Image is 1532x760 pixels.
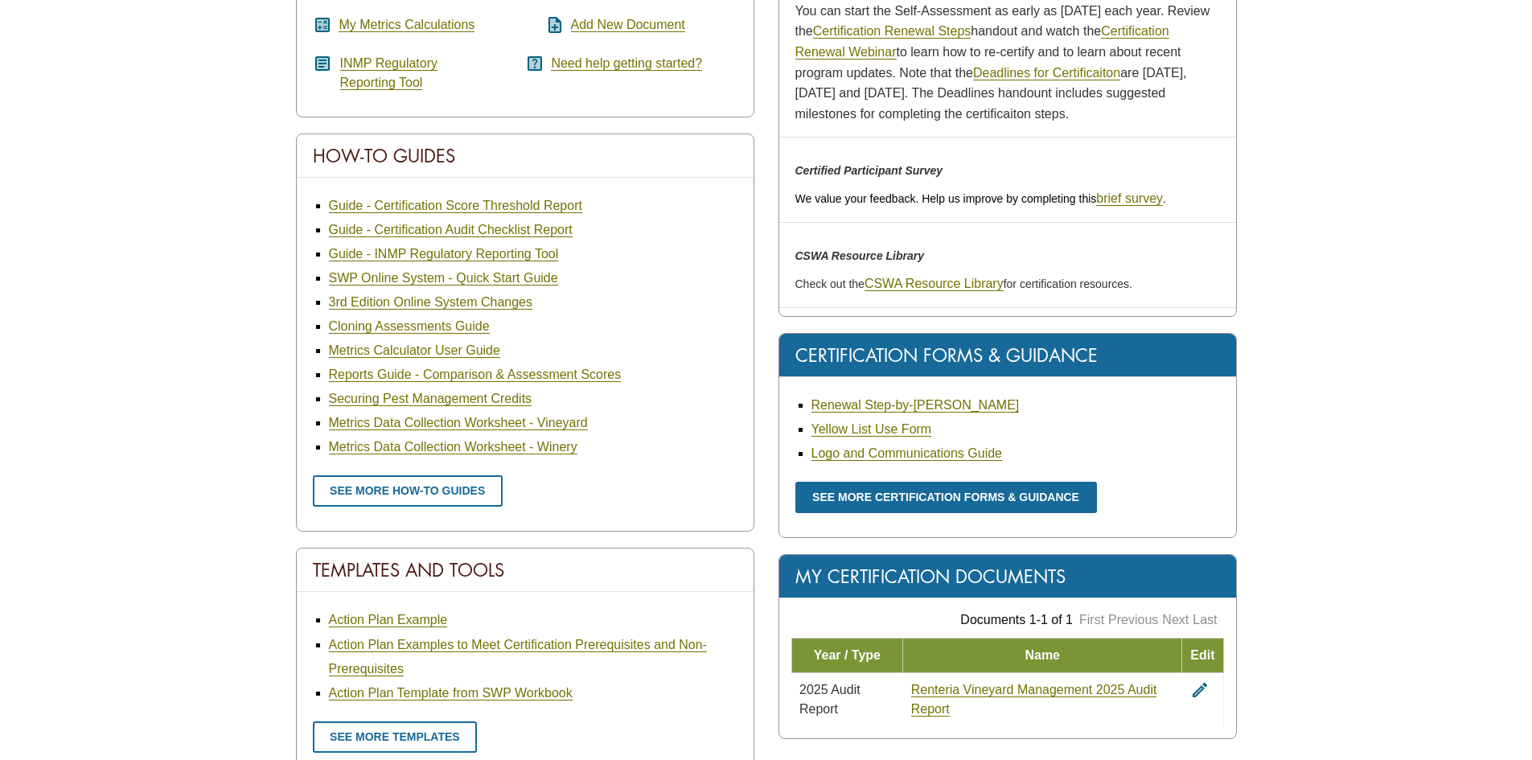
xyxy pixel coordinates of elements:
[1182,638,1223,672] td: Edit
[329,368,622,382] a: Reports Guide - Comparison & Assessment Scores
[811,422,932,437] a: Yellow List Use Form
[1108,613,1158,626] a: Previous
[795,192,1166,205] span: We value your feedback. Help us improve by completing this .
[329,440,577,454] a: Metrics Data Collection Worksheet - Winery
[811,398,1020,413] a: Renewal Step-by-[PERSON_NAME]
[329,613,448,627] a: Action Plan Example
[329,416,588,430] a: Metrics Data Collection Worksheet - Vineyard
[1190,680,1210,700] i: edit
[329,271,558,286] a: SWP Online System - Quick Start Guide
[813,24,971,39] a: Certification Renewal Steps
[339,18,474,32] a: My Metrics Calculations
[313,15,332,35] i: calculate
[911,683,1157,717] a: Renteria Vineyard Management 2025 Audit Report
[779,555,1236,598] div: My Certification Documents
[795,24,1169,60] a: Certification Renewal Webinar
[795,164,943,177] em: Certified Participant Survey
[313,721,478,753] a: See more templates
[329,223,573,237] a: Guide - Certification Audit Checklist Report
[297,548,754,592] div: Templates And Tools
[903,638,1182,672] td: Name
[551,56,702,71] a: Need help getting started?
[329,638,707,676] a: Action Plan Examples to Meet Certification Prerequisites and Non-Prerequisites
[1079,613,1104,626] a: First
[313,54,332,73] i: article
[329,199,582,213] a: Guide - Certification Score Threshold Report
[795,482,1097,513] a: See more certification forms & guidance
[340,56,438,90] a: INMP RegulatoryReporting Tool
[329,295,532,310] a: 3rd Edition Online System Changes
[571,18,685,32] a: Add New Document
[313,475,503,507] a: See more how-to guides
[329,343,500,358] a: Metrics Calculator User Guide
[525,54,544,73] i: help_center
[329,392,532,406] a: Securing Pest Management Credits
[329,247,559,261] a: Guide - INMP Regulatory Reporting Tool
[799,683,860,716] span: 2025 Audit Report
[973,66,1120,80] a: Deadlines for Certificaiton
[329,686,573,700] a: Action Plan Template from SWP Workbook
[525,15,565,35] i: note_add
[795,277,1132,290] span: Check out the for certification resources.
[791,638,903,672] td: Year / Type
[329,319,490,334] a: Cloning Assessments Guide
[865,277,1004,291] a: CSWA Resource Library
[779,334,1236,377] div: Certification Forms & Guidance
[960,613,1073,626] span: Documents 1-1 of 1
[795,1,1220,125] p: You can start the Self-Assessment as early as [DATE] each year. Review the handout and watch the ...
[811,446,1002,461] a: Logo and Communications Guide
[1096,191,1163,206] a: brief survey
[1162,613,1189,626] a: Next
[297,134,754,178] div: How-To Guides
[1193,613,1217,626] a: Last
[795,249,925,262] em: CSWA Resource Library
[1190,683,1210,696] a: edit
